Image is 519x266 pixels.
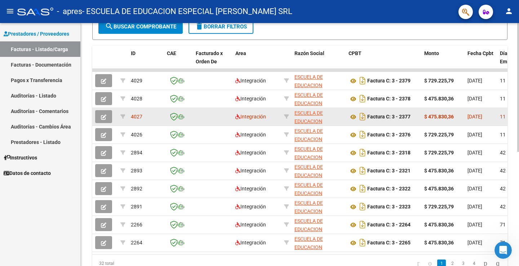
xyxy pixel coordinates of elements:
[188,19,253,34] button: Borrar Filtros
[467,168,482,173] span: [DATE]
[358,93,367,104] i: Descargar documento
[294,163,343,178] div: 30715199021
[424,204,454,209] strong: $ 729.225,79
[294,199,343,214] div: 30715199021
[424,50,439,56] span: Monto
[467,240,482,245] span: [DATE]
[467,50,493,56] span: Fecha Cpbt
[131,150,142,155] span: 2894
[294,110,333,149] span: ESCUELA DE EDUCACION ESPECIAL [PERSON_NAME] SRL
[57,4,82,19] span: - apres
[294,164,333,203] span: ESCUELA DE EDUCACION ESPECIAL [PERSON_NAME] SRL
[424,78,454,84] strong: $ 729.225,79
[467,150,482,155] span: [DATE]
[128,46,164,77] datatable-header-cell: ID
[358,183,367,194] i: Descargar documento
[294,73,343,88] div: 30715199021
[131,114,142,120] span: 4027
[294,218,333,257] span: ESCUELA DE EDUCACION ESPECIAL [PERSON_NAME] SRL
[235,150,266,155] span: Integración
[367,222,411,228] strong: Factura C: 3 - 2264
[235,114,266,120] span: Integración
[467,96,482,102] span: [DATE]
[294,128,333,167] span: ESCUELA DE EDUCACION ESPECIAL [PERSON_NAME] SRL
[367,204,411,210] strong: Factura C: 3 - 2323
[467,132,482,137] span: [DATE]
[294,127,343,142] div: 30715199021
[367,114,411,120] strong: Factura C: 3 - 2377
[235,240,266,245] span: Integración
[424,114,454,120] strong: $ 475.830,36
[346,46,421,77] datatable-header-cell: CPBT
[131,132,142,137] span: 4026
[367,78,411,84] strong: Factura C: 3 - 2379
[196,50,223,64] span: Facturado x Orden De
[500,186,506,191] span: 42
[358,75,367,86] i: Descargar documento
[500,240,506,245] span: 71
[467,78,482,84] span: [DATE]
[500,168,506,173] span: 42
[358,165,367,176] i: Descargar documento
[367,168,411,174] strong: Factura C: 3 - 2321
[424,222,454,227] strong: $ 475.830,36
[4,169,51,177] span: Datos de contacto
[358,147,367,158] i: Descargar documento
[467,204,482,209] span: [DATE]
[358,129,367,140] i: Descargar documento
[294,146,333,185] span: ESCUELA DE EDUCACION ESPECIAL [PERSON_NAME] SRL
[131,204,142,209] span: 2891
[505,7,513,15] mat-icon: person
[195,23,247,30] span: Borrar Filtros
[193,46,232,77] datatable-header-cell: Facturado x Orden De
[131,222,142,227] span: 2266
[235,204,266,209] span: Integración
[294,145,343,160] div: 30715199021
[294,182,333,221] span: ESCUELA DE EDUCACION ESPECIAL [PERSON_NAME] SRL
[500,114,506,120] span: 11
[500,150,506,155] span: 42
[500,204,506,209] span: 42
[131,240,142,245] span: 2264
[465,46,497,77] datatable-header-cell: Fecha Cpbt
[500,132,506,137] span: 11
[467,222,482,227] span: [DATE]
[294,200,333,239] span: ESCUELA DE EDUCACION ESPECIAL [PERSON_NAME] SRL
[294,181,343,196] div: 30715199021
[4,154,37,162] span: Instructivos
[424,168,454,173] strong: $ 475.830,36
[232,46,281,77] datatable-header-cell: Area
[235,132,266,137] span: Integración
[367,150,411,156] strong: Factura C: 3 - 2318
[421,46,465,77] datatable-header-cell: Monto
[131,186,142,191] span: 2892
[500,78,506,84] span: 11
[467,114,482,120] span: [DATE]
[424,96,454,102] strong: $ 475.830,36
[294,91,343,106] div: 30715199021
[131,168,142,173] span: 2893
[294,50,324,56] span: Razón Social
[500,222,506,227] span: 71
[358,111,367,122] i: Descargar documento
[292,46,346,77] datatable-header-cell: Razón Social
[294,235,343,250] div: 30715199021
[367,96,411,102] strong: Factura C: 3 - 2378
[424,240,454,245] strong: $ 475.830,36
[294,109,343,124] div: 30715199021
[367,240,411,246] strong: Factura C: 3 - 2265
[131,50,136,56] span: ID
[424,132,454,137] strong: $ 729.225,79
[294,74,333,113] span: ESCUELA DE EDUCACION ESPECIAL [PERSON_NAME] SRL
[98,19,183,34] button: Buscar Comprobante
[131,96,142,102] span: 4028
[235,50,246,56] span: Area
[195,22,204,31] mat-icon: delete
[131,78,142,84] span: 4029
[349,50,361,56] span: CPBT
[500,96,506,102] span: 11
[164,46,193,77] datatable-header-cell: CAE
[424,186,454,191] strong: $ 475.830,36
[235,186,266,191] span: Integración
[4,30,69,38] span: Prestadores / Proveedores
